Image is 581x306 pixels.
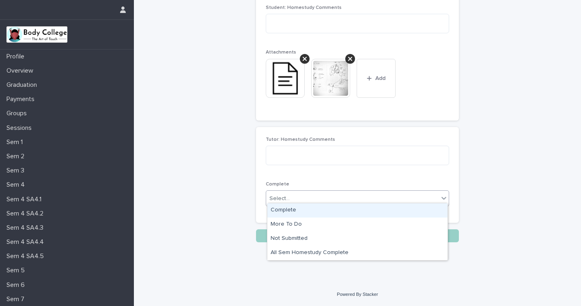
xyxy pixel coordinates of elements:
[3,81,43,89] p: Graduation
[6,26,67,43] img: xvtzy2PTuGgGH0xbwGb2
[3,67,40,75] p: Overview
[266,50,296,55] span: Attachments
[3,196,48,203] p: Sem 4 SA4.1
[3,153,31,160] p: Sem 2
[266,5,342,10] span: Student: Homestudy Comments
[3,124,38,132] p: Sessions
[3,110,33,117] p: Groups
[267,218,448,232] div: More To Do
[256,229,459,242] button: Save
[267,246,448,260] div: All Sem Homestudy Complete
[3,181,31,189] p: Sem 4
[3,238,50,246] p: Sem 4 SA4.4
[3,295,31,303] p: Sem 7
[266,182,289,187] span: Complete
[266,137,335,142] span: Tutor: Homestudy Comments
[267,203,448,218] div: Complete
[357,59,396,98] button: Add
[267,232,448,246] div: Not Submitted
[3,167,31,175] p: Sem 3
[3,53,31,60] p: Profile
[375,75,385,81] span: Add
[3,267,31,274] p: Sem 5
[3,210,50,218] p: Sem 4 SA4.2
[337,292,378,297] a: Powered By Stacker
[3,252,50,260] p: Sem 4 SA4.5
[3,95,41,103] p: Payments
[269,194,290,203] div: Select...
[3,281,31,289] p: Sem 6
[3,224,50,232] p: Sem 4 SA4.3
[3,138,29,146] p: Sem 1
